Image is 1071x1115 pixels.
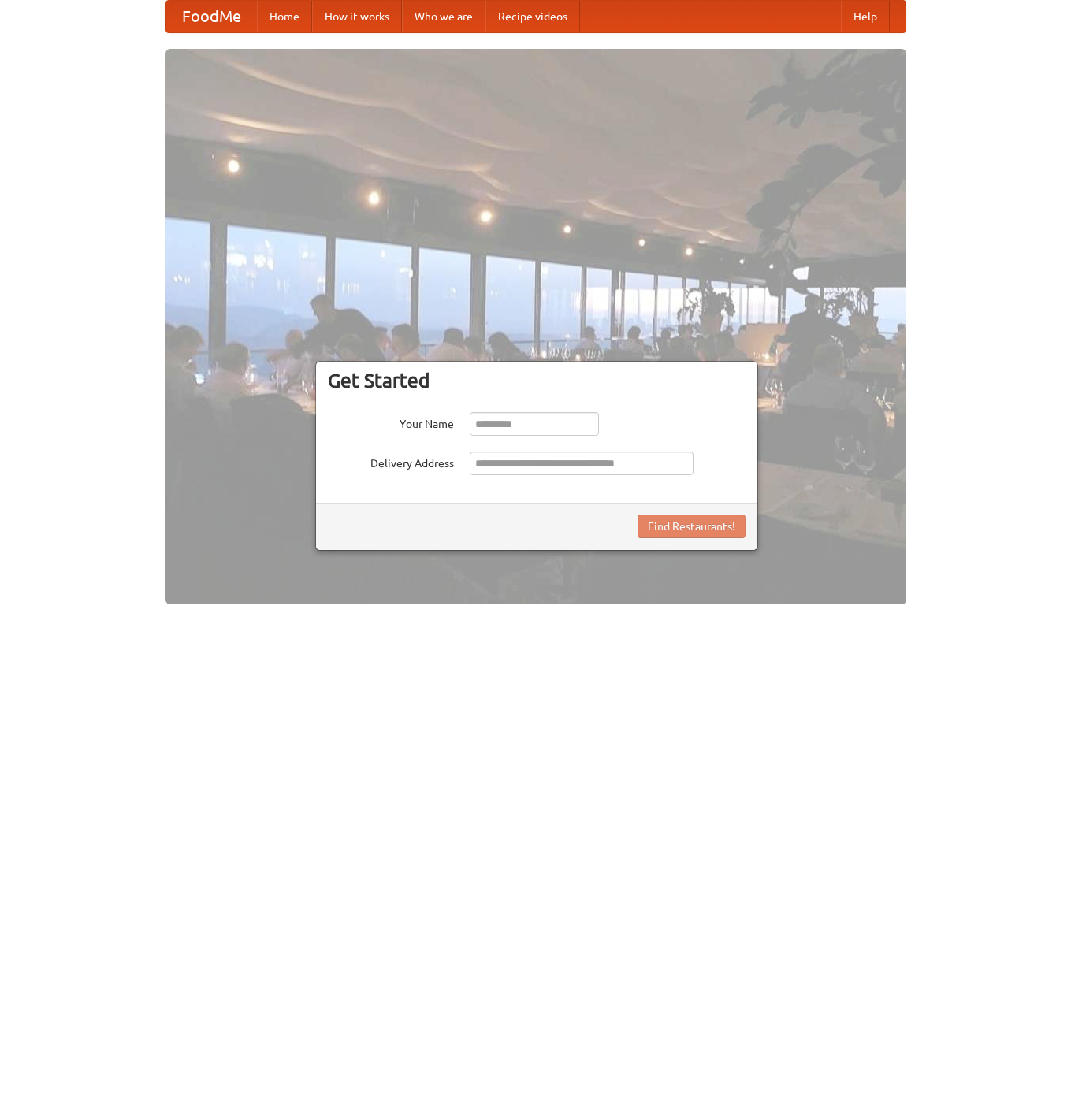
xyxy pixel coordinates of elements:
[328,369,746,392] h3: Get Started
[166,1,257,32] a: FoodMe
[328,452,454,471] label: Delivery Address
[257,1,312,32] a: Home
[638,515,746,538] button: Find Restaurants!
[312,1,402,32] a: How it works
[485,1,580,32] a: Recipe videos
[841,1,890,32] a: Help
[402,1,485,32] a: Who we are
[328,412,454,432] label: Your Name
